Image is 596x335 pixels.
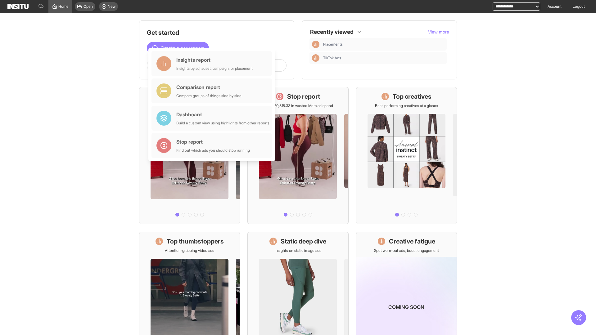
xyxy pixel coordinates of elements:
[312,54,319,62] div: Insights
[147,28,287,37] h1: Get started
[323,42,343,47] span: Placements
[356,87,457,224] a: Top creativesBest-performing creatives at a glance
[263,103,333,108] p: Save £20,318.33 in wasted Meta ad spend
[275,248,321,253] p: Insights on static image ads
[167,237,224,246] h1: Top thumbstoppers
[84,4,93,9] span: Open
[176,56,253,64] div: Insights report
[58,4,69,9] span: Home
[393,92,431,101] h1: Top creatives
[139,87,240,224] a: What's live nowSee all active ads instantly
[323,56,444,60] span: TikTok Ads
[176,66,253,71] div: Insights by ad, adset, campaign, or placement
[176,121,269,126] div: Build a custom view using highlights from other reports
[323,42,444,47] span: Placements
[7,4,29,9] img: Logo
[160,44,204,52] span: Create a new report
[176,138,250,145] div: Stop report
[176,83,242,91] div: Comparison report
[165,248,214,253] p: Attention-grabbing video ads
[287,92,320,101] h1: Stop report
[176,148,250,153] div: Find out which ads you should stop running
[375,103,438,108] p: Best-performing creatives at a glance
[323,56,341,60] span: TikTok Ads
[176,93,242,98] div: Compare groups of things side by side
[281,237,326,246] h1: Static deep dive
[247,87,348,224] a: Stop reportSave £20,318.33 in wasted Meta ad spend
[312,41,319,48] div: Insights
[147,42,209,54] button: Create a new report
[428,29,449,35] button: View more
[108,4,115,9] span: New
[176,111,269,118] div: Dashboard
[428,29,449,34] span: View more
